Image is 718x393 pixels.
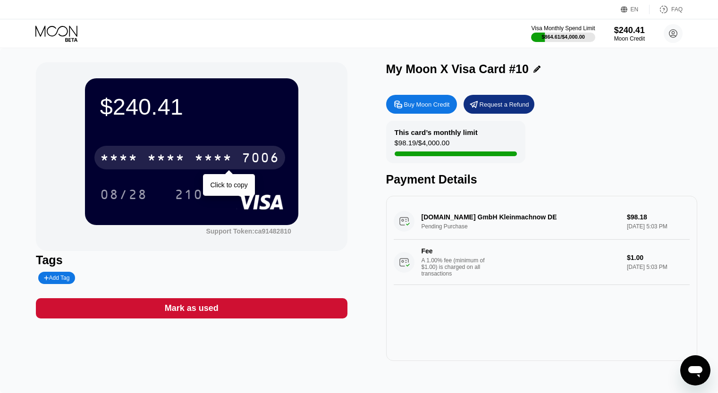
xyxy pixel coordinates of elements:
[531,25,595,32] div: Visa Monthly Spend Limit
[165,303,219,314] div: Mark as used
[44,275,69,281] div: Add Tag
[386,95,457,114] div: Buy Moon Credit
[680,355,710,385] iframe: Button to launch messaging window
[36,253,347,267] div: Tags
[480,100,529,109] div: Request a Refund
[168,183,210,206] div: 210
[614,35,645,42] div: Moon Credit
[631,6,639,13] div: EN
[422,257,492,277] div: A 1.00% fee (minimum of $1.00) is charged on all transactions
[627,254,690,261] div: $1.00
[650,5,683,14] div: FAQ
[206,227,291,235] div: Support Token: ca91482810
[531,25,595,42] div: Visa Monthly Spend Limit$864.61/$4,000.00
[627,264,690,270] div: [DATE] 5:03 PM
[175,188,203,203] div: 210
[210,181,247,189] div: Click to copy
[404,100,450,109] div: Buy Moon Credit
[100,188,147,203] div: 08/28
[38,272,75,284] div: Add Tag
[464,95,534,114] div: Request a Refund
[614,25,645,35] div: $240.41
[395,139,450,151] div: $98.19 / $4,000.00
[422,247,488,255] div: Fee
[621,5,650,14] div: EN
[671,6,683,13] div: FAQ
[614,25,645,42] div: $240.41Moon Credit
[242,151,279,167] div: 7006
[100,93,283,120] div: $240.41
[386,62,529,76] div: My Moon X Visa Card #10
[206,227,291,235] div: Support Token:ca91482810
[93,183,154,206] div: 08/28
[394,240,690,285] div: FeeA 1.00% fee (minimum of $1.00) is charged on all transactions$1.00[DATE] 5:03 PM
[36,298,347,318] div: Mark as used
[395,128,478,136] div: This card’s monthly limit
[541,34,585,40] div: $864.61 / $4,000.00
[386,173,697,186] div: Payment Details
